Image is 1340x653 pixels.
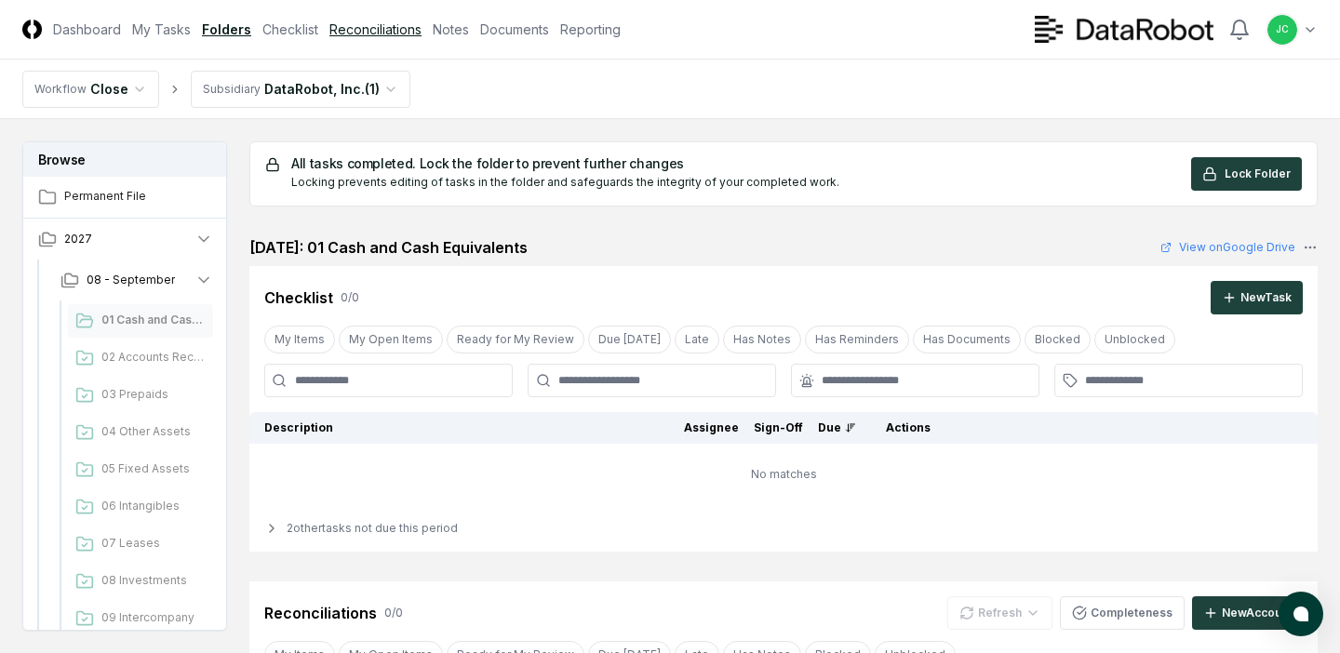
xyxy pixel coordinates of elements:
a: 01 Cash and Cash Equivalents [68,304,213,338]
img: DataRobot logo [1035,16,1213,43]
button: Unblocked [1094,326,1175,353]
button: My Open Items [339,326,443,353]
a: 09 Intercompany [68,602,213,635]
a: 05 Fixed Assets [68,453,213,486]
a: Checklist [262,20,318,39]
button: Has Documents [913,326,1021,353]
span: 2027 [64,231,92,247]
th: Description [249,412,677,444]
a: 02 Accounts Receivable [68,341,213,375]
button: Ready for My Review [447,326,584,353]
button: My Items [264,326,335,353]
span: 01 Cash and Cash Equivalents [101,312,206,328]
a: Notes [433,20,469,39]
div: New Account [1222,605,1292,621]
span: Lock Folder [1225,166,1291,182]
button: NewAccount [1192,596,1303,630]
span: 09 Intercompany [101,609,206,626]
span: 07 Leases [101,535,206,552]
a: 06 Intangibles [68,490,213,524]
div: Subsidiary [203,81,261,98]
button: JC [1266,13,1299,47]
a: 08 Investments [68,565,213,598]
button: Blocked [1025,326,1091,353]
span: Permanent File [64,188,213,205]
button: Completeness [1060,596,1185,630]
button: 2027 [23,219,228,260]
button: Has Reminders [805,326,909,353]
a: Permanent File [23,177,228,218]
span: 08 - September [87,272,175,288]
span: 06 Intangibles [101,498,206,514]
div: Locking prevents editing of tasks in the folder and safeguards the integrity of your completed work. [291,174,839,191]
div: New Task [1240,289,1292,306]
span: 02 Accounts Receivable [101,349,206,366]
div: Reconciliations [264,602,377,624]
span: 08 Investments [101,572,206,589]
span: 03 Prepaids [101,386,206,403]
th: Sign-Off [746,412,811,444]
div: Actions [871,420,1303,436]
img: Logo [22,20,42,39]
button: Lock Folder [1191,157,1302,191]
a: Reconciliations [329,20,422,39]
span: JC [1276,22,1289,36]
a: My Tasks [132,20,191,39]
button: NewTask [1211,281,1303,314]
a: Reporting [560,20,621,39]
button: atlas-launcher [1279,592,1323,636]
button: Has Notes [723,326,801,353]
h3: Browse [23,142,226,177]
button: Late [675,326,719,353]
td: No matches [249,444,1318,505]
nav: breadcrumb [22,71,410,108]
th: Assignee [677,412,746,444]
a: View onGoogle Drive [1160,239,1295,256]
div: 0 / 0 [384,605,403,621]
span: 04 Other Assets [101,423,206,440]
div: Checklist [264,287,333,309]
div: 2 other tasks not due this period [249,505,1318,552]
button: 08 - September [46,260,228,300]
a: 03 Prepaids [68,379,213,412]
div: Due [818,420,856,436]
h5: All tasks completed. Lock the folder to prevent further changes [291,157,839,170]
button: Due Today [588,326,671,353]
a: Dashboard [53,20,121,39]
h2: [DATE]: 01 Cash and Cash Equivalents [249,236,528,259]
a: 04 Other Assets [68,416,213,449]
a: 07 Leases [68,527,213,561]
div: Workflow [34,81,87,98]
div: 0 / 0 [341,289,359,306]
a: Documents [480,20,549,39]
a: Folders [202,20,251,39]
span: 05 Fixed Assets [101,460,206,477]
